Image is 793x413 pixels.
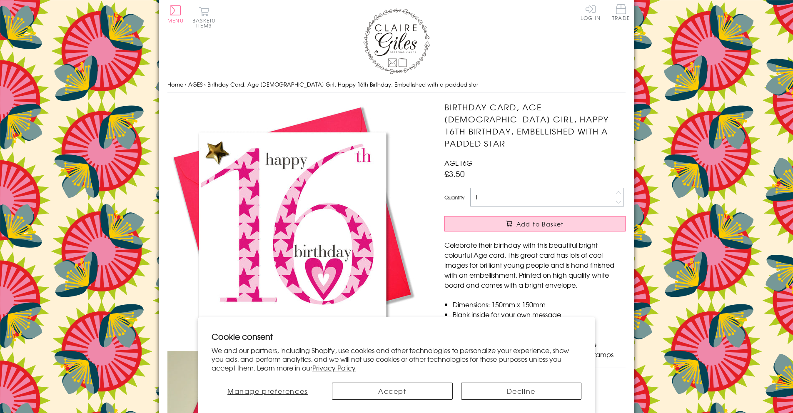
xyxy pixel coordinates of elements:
[188,80,202,88] a: AGES
[167,80,183,88] a: Home
[332,383,453,400] button: Accept
[444,101,626,149] h1: Birthday Card, Age [DEMOGRAPHIC_DATA] Girl, Happy 16th Birthday, Embellished with a padded star
[204,80,206,88] span: ›
[453,299,626,309] li: Dimensions: 150mm x 150mm
[167,76,626,93] nav: breadcrumbs
[167,17,184,24] span: Menu
[212,383,324,400] button: Manage preferences
[444,240,626,290] p: Celebrate their birthday with this beautiful bright colourful Age card. This great card has lots ...
[312,363,356,373] a: Privacy Policy
[227,386,308,396] span: Manage preferences
[516,220,564,228] span: Add to Basket
[612,4,630,22] a: Trade
[444,194,464,201] label: Quantity
[212,346,581,372] p: We and our partners, including Shopify, use cookies and other technologies to personalize your ex...
[167,5,184,23] button: Menu
[612,4,630,20] span: Trade
[196,17,215,29] span: 0 items
[167,101,417,351] img: Birthday Card, Age 16 Girl, Happy 16th Birthday, Embellished with a padded star
[581,4,601,20] a: Log In
[185,80,187,88] span: ›
[461,383,582,400] button: Decline
[444,168,465,179] span: £3.50
[444,158,472,168] span: AGE16G
[192,7,215,28] button: Basket0 items
[444,216,626,231] button: Add to Basket
[207,80,478,88] span: Birthday Card, Age [DEMOGRAPHIC_DATA] Girl, Happy 16th Birthday, Embellished with a padded star
[453,309,626,319] li: Blank inside for your own message
[363,8,430,74] img: Claire Giles Greetings Cards
[212,331,581,342] h2: Cookie consent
